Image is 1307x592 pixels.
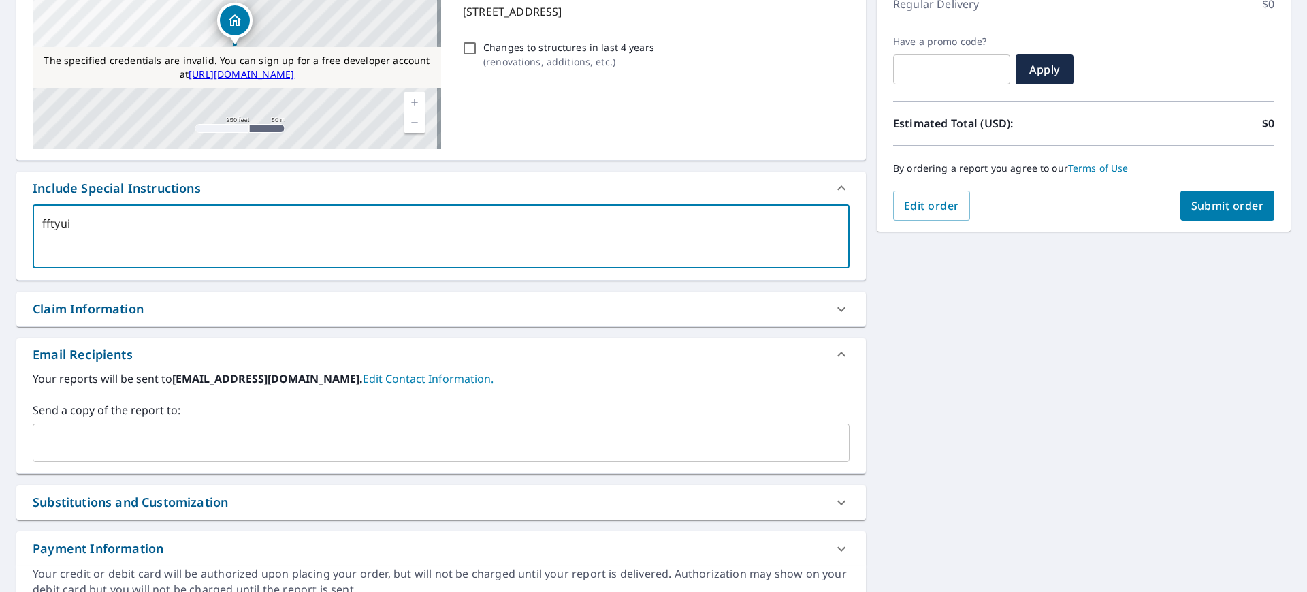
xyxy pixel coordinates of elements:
label: Your reports will be sent to [33,371,850,387]
a: Current Level 17, Zoom In [404,92,425,112]
div: Substitutions and Customization [33,493,228,512]
div: The specified credentials are invalid. You can sign up for a free developer account at [33,47,441,88]
p: Estimated Total (USD): [893,115,1084,131]
div: Include Special Instructions [16,172,866,204]
a: EditContactInfo [363,371,494,386]
span: Edit order [904,198,959,213]
b: [EMAIL_ADDRESS][DOMAIN_NAME]. [172,371,363,386]
button: Apply [1016,54,1074,84]
a: [URL][DOMAIN_NAME] [189,67,294,80]
div: Payment Information [16,531,866,566]
div: Payment Information [33,540,163,558]
button: Submit order [1180,191,1275,221]
span: Apply [1027,62,1063,77]
div: Email Recipients [33,345,133,364]
span: Submit order [1191,198,1264,213]
textarea: fftyui [42,217,840,256]
p: [STREET_ADDRESS] [463,3,844,20]
label: Have a promo code? [893,35,1010,48]
p: By ordering a report you agree to our [893,162,1274,174]
div: Claim Information [33,300,144,318]
p: ( renovations, additions, etc. ) [483,54,654,69]
a: Terms of Use [1068,161,1129,174]
div: The specified credentials are invalid. You can sign up for a free developer account at http://www... [33,47,441,88]
div: Claim Information [16,292,866,326]
p: $0 [1262,115,1274,131]
div: Substitutions and Customization [16,485,866,520]
div: Dropped pin, building 1, Residential property, 7559 E 143 Atwood, OK 74827 [217,3,253,45]
a: Current Level 17, Zoom Out [404,112,425,133]
button: Edit order [893,191,970,221]
div: Include Special Instructions [33,179,201,198]
div: Email Recipients [16,338,866,371]
p: Changes to structures in last 4 years [483,40,654,54]
label: Send a copy of the report to: [33,402,850,418]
